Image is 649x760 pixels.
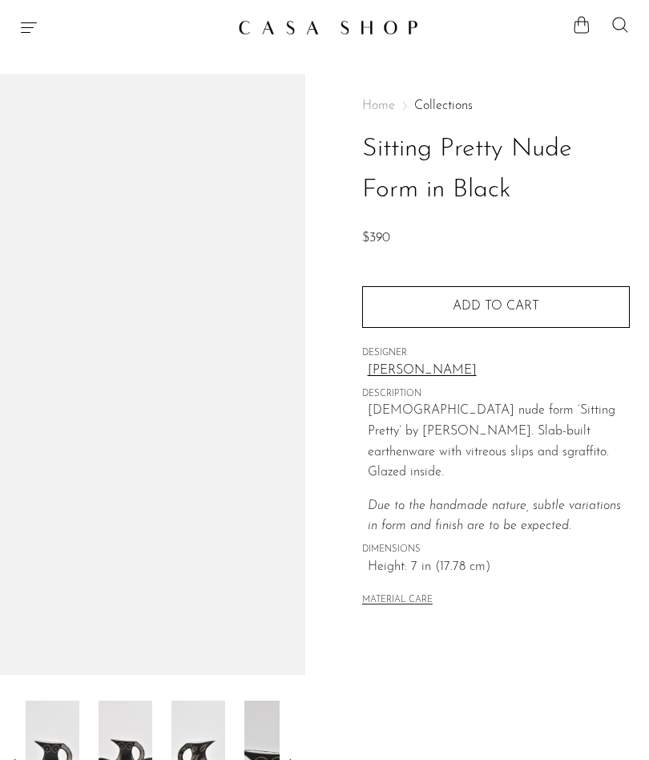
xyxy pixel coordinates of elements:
[362,387,630,402] span: DESCRIPTION
[362,99,630,112] nav: Breadcrumbs
[362,346,630,361] span: DESIGNER
[362,99,395,112] span: Home
[453,300,539,313] span: Add to cart
[362,543,630,557] span: DIMENSIONS
[19,18,38,37] button: Menu
[362,286,630,328] button: Add to cart
[368,557,630,578] span: Height: 7 in (17.78 cm)
[362,232,390,245] span: $390
[368,361,630,382] a: [PERSON_NAME]
[368,499,621,533] em: Due to the handmade nature, subtle variations in form and finish are to be expected.
[414,99,473,112] a: Collections
[362,595,433,607] button: MATERIAL CARE
[368,401,630,483] p: [DEMOGRAPHIC_DATA] nude form ‘Sitting Pretty’ by [PERSON_NAME]. Slab-built earthenware with vitre...
[362,129,630,211] h1: Sitting Pretty Nude Form in Black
